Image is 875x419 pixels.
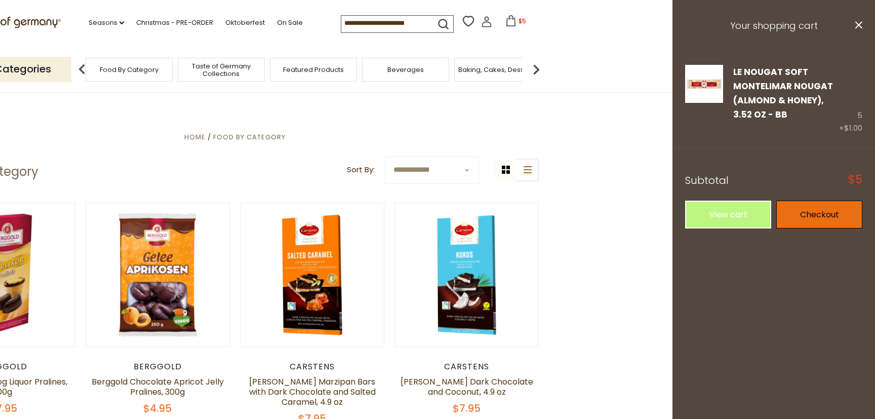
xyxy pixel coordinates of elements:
a: Food By Category [213,132,286,142]
a: Oktoberfest [225,17,265,28]
label: Sort By: [347,164,375,176]
a: Baking, Cakes, Desserts [458,66,537,73]
img: Carstens Luebecker Dark Chocolate and Coconut, 4.9 oz [395,203,538,347]
span: $5 [519,17,526,25]
img: Berggold Chocolate Apricot Jelly Pralines, 300g [86,203,229,347]
span: $7.95 [453,401,481,415]
button: $5 [494,15,537,30]
a: Featured Products [283,66,344,73]
a: Taste of Germany Collections [181,62,262,78]
a: View cart [685,201,771,228]
span: $5 [848,174,862,185]
div: Carstens [394,362,539,372]
div: Carstens [240,362,384,372]
a: Le Nougat Soft Montelimar [685,65,723,135]
a: Berggold Chocolate Apricot Jelly Pralines, 300g [92,376,224,398]
a: Home [184,132,206,142]
a: Beverages [387,66,424,73]
div: Berggold [86,362,230,372]
img: Le Nougat Soft Montelimar [685,65,723,103]
img: next arrow [526,59,546,80]
span: $4.95 [143,401,172,415]
a: Le Nougat Soft Montelimar Nougat (Almond & Honey), 3.52 oz - BB [733,66,833,121]
a: [PERSON_NAME] Marzipan Bars with Dark Chocolate and Salted Caramel, 4.9 oz [249,376,376,408]
img: Carstens Luebecker Marzipan Bars with Dark Chocolate and Salted Caramel, 4.9 oz [241,203,384,347]
a: Christmas - PRE-ORDER [136,17,213,28]
a: Checkout [776,201,862,228]
span: $1.00 [844,123,862,133]
div: 5 × [839,65,862,135]
span: Subtotal [685,173,729,187]
a: Food By Category [100,66,158,73]
a: [PERSON_NAME] Dark Chocolate and Coconut, 4.9 oz [401,376,533,398]
a: Seasons [89,17,124,28]
img: previous arrow [72,59,92,80]
a: On Sale [277,17,303,28]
